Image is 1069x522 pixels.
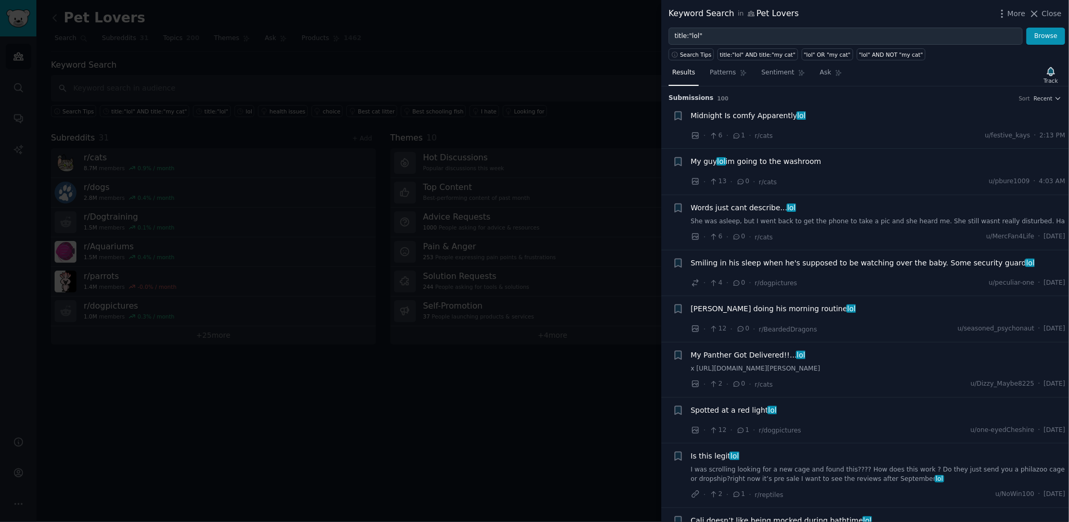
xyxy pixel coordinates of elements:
[1034,95,1052,102] span: Recent
[716,157,727,165] span: lol
[669,48,714,60] button: Search Tips
[703,489,706,500] span: ·
[749,489,751,500] span: ·
[958,324,1035,334] span: u/seasoned_psychonaut
[731,324,733,335] span: ·
[753,176,755,187] span: ·
[1038,490,1040,499] span: ·
[804,51,851,58] div: "lol" OR "my cat"
[731,425,733,436] span: ·
[691,156,822,167] span: My guy im going to the washroom
[718,95,729,101] span: 100
[755,279,797,287] span: r/dogpictures
[736,426,749,435] span: 1
[749,379,751,390] span: ·
[1026,28,1065,45] button: Browse
[726,379,728,390] span: ·
[787,203,797,212] span: lol
[680,51,712,58] span: Search Tips
[758,65,809,86] a: Sentiment
[691,364,1066,374] a: x [URL][DOMAIN_NAME][PERSON_NAME]
[859,51,923,58] div: "lol" AND NOT "my cat"
[669,7,799,20] div: Keyword Search Pet Lovers
[759,427,801,434] span: r/dogpictures
[1038,278,1040,288] span: ·
[997,8,1026,19] button: More
[726,277,728,288] span: ·
[726,232,728,243] span: ·
[753,425,755,436] span: ·
[672,68,695,78] span: Results
[1008,8,1026,19] span: More
[691,465,1066,483] a: I was scrolling looking for a new cage and found this???? How does this work ? Do they just send ...
[749,130,751,141] span: ·
[1044,379,1065,389] span: [DATE]
[709,278,722,288] span: 4
[820,68,831,78] span: Ask
[1044,426,1065,435] span: [DATE]
[691,202,796,213] a: Words just cant describe...lol
[736,177,749,186] span: 0
[691,350,806,361] a: My Panther Got Delivered!!...lol
[691,258,1035,269] span: Smiling in his sleep when he's supposed to be watching over the baby. Some security guard
[691,451,739,462] a: Is this legitlol
[731,176,733,187] span: ·
[1034,95,1062,102] button: Recent
[669,94,714,103] span: Submission s
[755,234,773,241] span: r/cats
[703,277,706,288] span: ·
[691,405,777,416] span: Spotted at a red light
[996,490,1035,499] span: u/NoWin100
[755,132,773,139] span: r/cats
[1044,324,1065,334] span: [DATE]
[1025,259,1036,267] span: lol
[709,177,726,186] span: 13
[703,232,706,243] span: ·
[709,379,722,389] span: 2
[986,232,1035,241] span: u/MercFan4Life
[691,303,856,314] a: [PERSON_NAME] doing his morning routinelol
[706,65,750,86] a: Patterns
[1044,77,1058,84] div: Track
[1038,324,1040,334] span: ·
[989,177,1030,186] span: u/pbure1009
[1042,8,1062,19] span: Close
[1040,64,1062,86] button: Track
[691,350,806,361] span: My Panther Got Delivered!!...
[732,490,745,499] span: 1
[709,426,726,435] span: 12
[1044,490,1065,499] span: [DATE]
[691,258,1035,269] a: Smiling in his sleep when he's supposed to be watching over the baby. Some security guardlol
[703,324,706,335] span: ·
[1044,232,1065,241] span: [DATE]
[709,324,726,334] span: 12
[1044,278,1065,288] span: [DATE]
[691,303,856,314] span: [PERSON_NAME] doing his morning routine
[935,475,944,482] span: lol
[691,217,1066,226] a: She was asleep, but I went back to get the phone to take a pic and she heard me. She still wasnt ...
[1038,426,1040,435] span: ·
[703,130,706,141] span: ·
[749,277,751,288] span: ·
[720,51,796,58] div: title:"lol" AND title:"my cat"
[755,381,773,388] span: r/cats
[732,232,745,241] span: 0
[1039,177,1065,186] span: 4:03 AM
[762,68,794,78] span: Sentiment
[759,326,817,333] span: r/BeardedDragons
[703,379,706,390] span: ·
[732,379,745,389] span: 0
[749,232,751,243] span: ·
[971,379,1035,389] span: u/Dizzy_Maybe8225
[767,406,778,414] span: lol
[738,9,744,19] span: in
[989,278,1035,288] span: u/peculiar-one
[1040,131,1065,141] span: 2:13 PM
[753,324,755,335] span: ·
[755,491,784,499] span: r/reptiles
[703,425,706,436] span: ·
[1029,8,1062,19] button: Close
[732,278,745,288] span: 0
[1038,379,1040,389] span: ·
[1038,232,1040,241] span: ·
